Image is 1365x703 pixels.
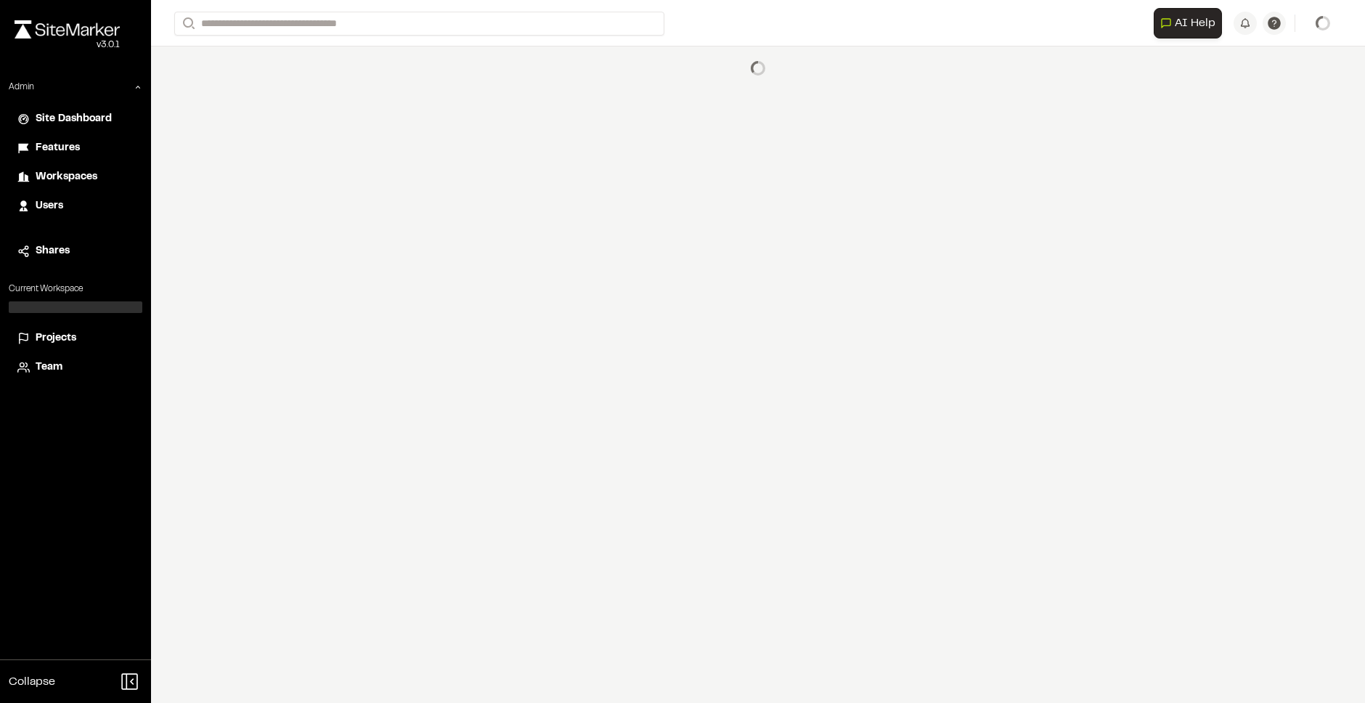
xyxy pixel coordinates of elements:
[174,12,200,36] button: Search
[9,673,55,691] span: Collapse
[17,330,134,346] a: Projects
[1154,8,1222,38] button: Open AI Assistant
[15,38,120,52] div: Oh geez...please don't...
[9,283,142,296] p: Current Workspace
[36,169,97,185] span: Workspaces
[17,169,134,185] a: Workspaces
[36,111,112,127] span: Site Dashboard
[17,359,134,375] a: Team
[17,243,134,259] a: Shares
[36,359,62,375] span: Team
[9,81,34,94] p: Admin
[36,243,70,259] span: Shares
[17,140,134,156] a: Features
[36,330,76,346] span: Projects
[36,198,63,214] span: Users
[1154,8,1228,38] div: Open AI Assistant
[36,140,80,156] span: Features
[17,198,134,214] a: Users
[17,111,134,127] a: Site Dashboard
[1175,15,1215,32] span: AI Help
[15,20,120,38] img: rebrand.png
